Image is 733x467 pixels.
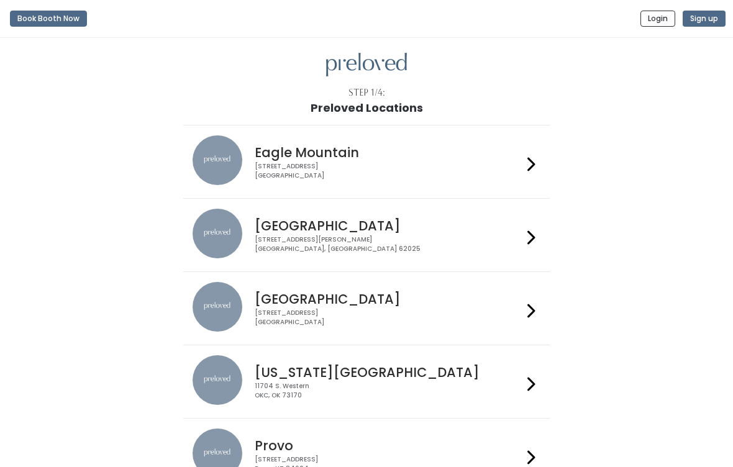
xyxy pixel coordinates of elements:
img: preloved location [193,135,242,185]
button: Book Booth Now [10,11,87,27]
h4: Provo [255,438,522,453]
div: [STREET_ADDRESS][PERSON_NAME] [GEOGRAPHIC_DATA], [GEOGRAPHIC_DATA] 62025 [255,235,522,253]
div: 11704 S. Western OKC, OK 73170 [255,382,522,400]
a: preloved location [US_STATE][GEOGRAPHIC_DATA] 11704 S. WesternOKC, OK 73170 [193,355,540,408]
a: preloved location [GEOGRAPHIC_DATA] [STREET_ADDRESS][GEOGRAPHIC_DATA] [193,282,540,335]
h4: [GEOGRAPHIC_DATA] [255,219,522,233]
button: Sign up [683,11,726,27]
h4: [GEOGRAPHIC_DATA] [255,292,522,306]
h4: [US_STATE][GEOGRAPHIC_DATA] [255,365,522,379]
h4: Eagle Mountain [255,145,522,160]
button: Login [640,11,675,27]
h1: Preloved Locations [311,102,423,114]
a: preloved location Eagle Mountain [STREET_ADDRESS][GEOGRAPHIC_DATA] [193,135,540,188]
a: Book Booth Now [10,5,87,32]
a: preloved location [GEOGRAPHIC_DATA] [STREET_ADDRESS][PERSON_NAME][GEOGRAPHIC_DATA], [GEOGRAPHIC_D... [193,209,540,261]
img: preloved logo [326,53,407,77]
img: preloved location [193,355,242,405]
div: Step 1/4: [348,86,385,99]
img: preloved location [193,209,242,258]
div: [STREET_ADDRESS] [GEOGRAPHIC_DATA] [255,309,522,327]
div: [STREET_ADDRESS] [GEOGRAPHIC_DATA] [255,162,522,180]
img: preloved location [193,282,242,332]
